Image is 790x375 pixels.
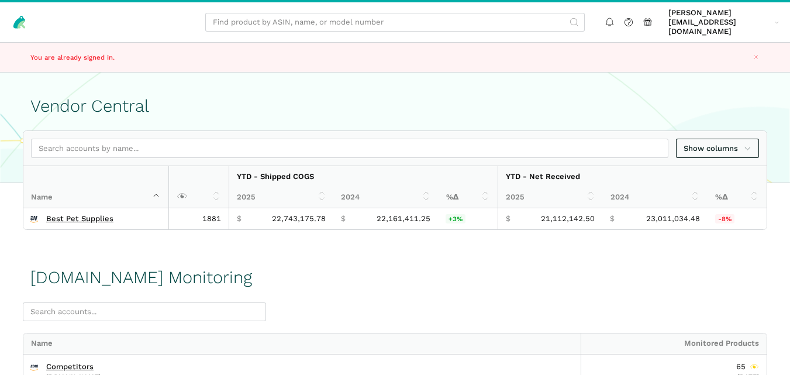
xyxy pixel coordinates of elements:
th: 2024: activate to sort column ascending [333,187,438,208]
span: 23,011,034.48 [646,214,700,223]
h1: [DOMAIN_NAME] Monitoring [30,268,252,287]
span: 22,743,175.78 [272,214,326,223]
a: Show columns [676,139,759,158]
span: $ [610,214,615,223]
input: Search accounts by name... [31,139,668,158]
th: 2025: activate to sort column ascending [229,187,333,208]
th: : activate to sort column ascending [168,166,229,208]
span: $ [506,214,510,223]
p: You are already signed in. [30,53,296,63]
td: 2.63% [438,208,498,229]
span: 22,161,411.25 [377,214,430,223]
span: [PERSON_NAME][EMAIL_ADDRESS][DOMAIN_NAME] [668,8,771,37]
div: Monitored Products [581,333,767,355]
div: 65 [736,362,759,371]
span: 21,112,142.50 [541,214,595,223]
button: Close [749,50,763,64]
td: -8.25% [708,208,767,229]
input: Search accounts... [23,302,266,322]
input: Find product by ASIN, name, or model number [205,13,585,32]
h1: Vendor Central [30,97,760,116]
strong: YTD - Shipped COGS [237,172,314,181]
th: 2024: activate to sort column ascending [603,187,708,208]
span: +3% [446,214,465,223]
a: [PERSON_NAME][EMAIL_ADDRESS][DOMAIN_NAME] [665,6,783,39]
strong: YTD - Net Received [506,172,580,181]
span: $ [341,214,346,223]
span: -8% [715,214,734,223]
th: 2025: activate to sort column ascending [498,187,603,208]
div: Name [23,333,581,355]
th: %Δ: activate to sort column ascending [439,187,498,208]
span: Show columns [684,143,751,154]
th: %Δ: activate to sort column ascending [708,187,767,208]
th: Name : activate to sort column descending [23,166,168,208]
span: $ [237,214,242,223]
a: Competitors [46,362,94,371]
td: 1881 [168,208,229,229]
a: Best Pet Supplies [46,214,113,223]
